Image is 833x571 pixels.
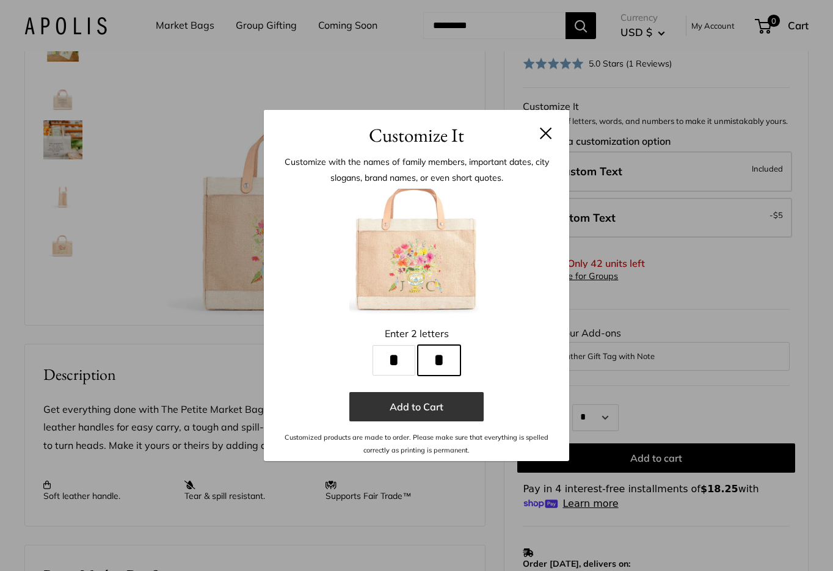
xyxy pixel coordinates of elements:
button: Add to Cart [349,392,484,421]
h3: Customize It [282,121,551,150]
p: Customized products are made to order. Please make sure that everything is spelled correctly as p... [282,431,551,456]
img: customizer-prod [349,189,484,323]
p: Customize with the names of family members, important dates, city slogans, brand names, or even s... [282,154,551,186]
div: Enter 2 letters [282,325,551,343]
